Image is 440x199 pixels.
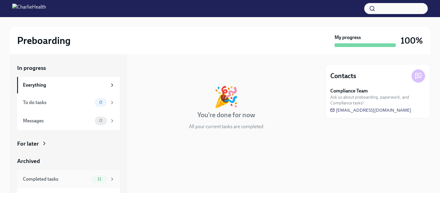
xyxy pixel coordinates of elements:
[23,118,92,124] div: Messages
[17,170,120,188] a: Completed tasks11
[17,77,120,93] a: Everything
[12,4,46,13] img: CharlieHealth
[96,118,106,123] span: 0
[17,140,120,148] a: For later
[23,99,92,106] div: To do tasks
[330,107,411,113] a: [EMAIL_ADDRESS][DOMAIN_NAME]
[330,88,368,94] strong: Compliance Team
[17,140,39,148] div: For later
[17,34,71,47] h2: Preboarding
[197,110,255,120] h4: You're done for now
[17,64,120,72] a: In progress
[189,123,263,130] p: All your current tasks are completed
[335,34,361,41] strong: My progress
[214,87,239,107] div: 🎉
[330,71,356,81] h4: Contacts
[401,35,423,46] h3: 100%
[23,176,89,183] div: Completed tasks
[17,93,120,112] a: To do tasks0
[23,82,107,89] div: Everything
[17,157,120,165] a: Archived
[330,94,425,106] span: Ask us about preboarding, paperwork, and Compliance tasks!
[134,64,163,72] div: In progress
[94,177,105,181] span: 11
[17,112,120,130] a: Messages0
[96,100,106,105] span: 0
